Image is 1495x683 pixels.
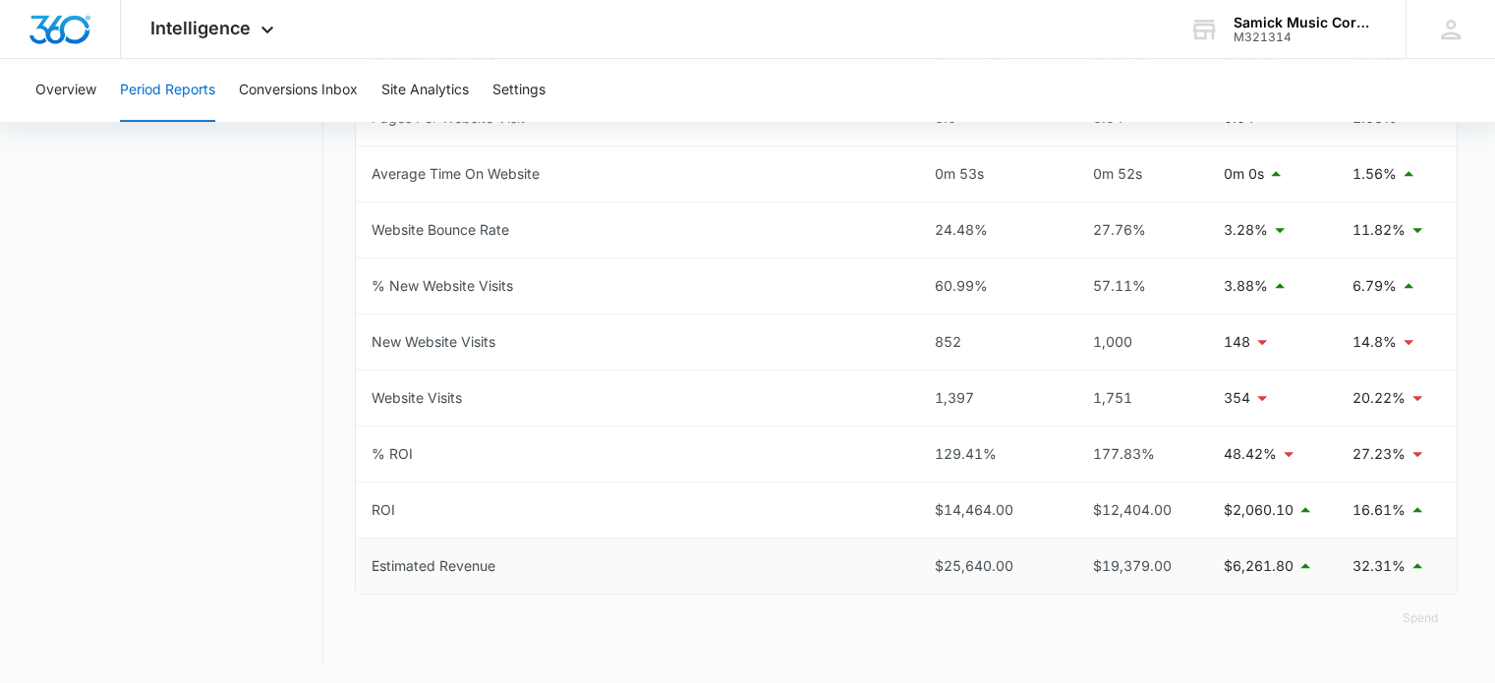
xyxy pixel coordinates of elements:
[1224,499,1294,521] p: $2,060.10
[935,331,1048,353] div: 852
[372,555,495,577] div: Estimated Revenue
[1079,163,1192,185] div: 0m 52s
[935,387,1048,409] div: 1,397
[35,59,96,122] button: Overview
[935,163,1048,185] div: 0m 53s
[935,555,1048,577] div: $25,640.00
[1352,219,1406,241] p: 11.82%
[1224,163,1264,185] p: 0m 0s
[120,59,215,122] button: Period Reports
[1352,331,1397,353] p: 14.8%
[372,275,513,297] div: % New Website Visits
[935,443,1048,465] div: 129.41%
[935,275,1048,297] div: 60.99%
[372,443,413,465] div: % ROI
[1352,443,1406,465] p: 27.23%
[1224,331,1250,353] p: 148
[150,18,251,38] span: Intelligence
[1224,219,1268,241] p: 3.28%
[381,59,469,122] button: Site Analytics
[372,219,509,241] div: Website Bounce Rate
[1352,163,1397,185] p: 1.56%
[1079,555,1192,577] div: $19,379.00
[1224,387,1250,409] p: 354
[1224,555,1294,577] p: $6,261.80
[1224,443,1277,465] p: 48.42%
[372,499,395,521] div: ROI
[1352,555,1406,577] p: 32.31%
[1234,15,1377,30] div: account name
[372,163,540,185] div: Average Time On Website
[1352,387,1406,409] p: 20.22%
[1079,331,1192,353] div: 1,000
[1079,219,1192,241] div: 27.76%
[1079,443,1192,465] div: 177.83%
[935,219,1048,241] div: 24.48%
[1224,275,1268,297] p: 3.88%
[1079,387,1192,409] div: 1,751
[1383,595,1458,642] button: Spend
[1079,499,1192,521] div: $12,404.00
[372,331,495,353] div: New Website Visits
[1352,499,1406,521] p: 16.61%
[372,387,462,409] div: Website Visits
[935,499,1048,521] div: $14,464.00
[492,59,546,122] button: Settings
[1234,30,1377,44] div: account id
[1079,275,1192,297] div: 57.11%
[239,59,358,122] button: Conversions Inbox
[1352,275,1397,297] p: 6.79%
